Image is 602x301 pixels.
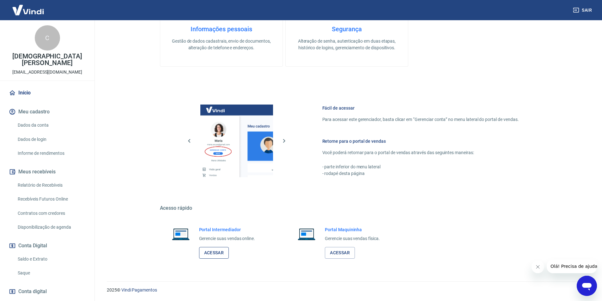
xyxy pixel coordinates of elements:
button: Meu cadastro [8,105,87,119]
p: Gerencie suas vendas online. [199,235,255,242]
p: Para acessar este gerenciador, basta clicar em “Gerenciar conta” no menu lateral do portal de ven... [322,116,519,123]
p: Você poderá retornar para o portal de vendas através das seguintes maneiras: [322,149,519,156]
a: Informe de rendimentos [15,147,87,160]
p: 2025 © [107,287,587,293]
p: Alteração de senha, autenticação em duas etapas, histórico de logins, gerenciamento de dispositivos. [296,38,398,51]
iframe: Fechar mensagem [532,261,544,273]
h6: Portal Maquininha [325,226,380,233]
img: Vindi [8,0,49,20]
span: Conta digital [18,287,47,296]
a: Saldo e Extrato [15,253,87,266]
p: Gestão de dados cadastrais, envio de documentos, alteração de telefone e endereços. [170,38,272,51]
button: Meus recebíveis [8,165,87,179]
a: Vindi Pagamentos [121,287,157,292]
a: Acessar [325,247,355,259]
h6: Fácil de acessar [322,105,519,111]
a: Início [8,86,87,100]
a: Dados da conta [15,119,87,132]
button: Conta Digital [8,239,87,253]
a: Conta digital [8,285,87,298]
a: Acessar [199,247,229,259]
div: C [35,25,60,51]
h5: Acesso rápido [160,205,534,211]
img: Imagem de um notebook aberto [293,226,320,242]
a: Disponibilização de agenda [15,221,87,234]
h4: Informações pessoais [170,25,272,33]
iframe: Botão para abrir a janela de mensagens [577,276,597,296]
a: Dados de login [15,133,87,146]
img: Imagem de um notebook aberto [167,226,194,242]
iframe: Mensagem da empresa [547,259,597,273]
p: Gerencie suas vendas física. [325,235,380,242]
a: Contratos com credores [15,207,87,220]
h6: Retorne para o portal de vendas [322,138,519,144]
p: [DEMOGRAPHIC_DATA][PERSON_NAME] [5,53,89,66]
h6: Portal Intermediador [199,226,255,233]
p: [EMAIL_ADDRESS][DOMAIN_NAME] [12,69,82,75]
p: - parte inferior do menu lateral [322,164,519,170]
h4: Segurança [296,25,398,33]
img: Imagem da dashboard mostrando o botão de gerenciar conta na sidebar no lado esquerdo [200,105,273,177]
button: Sair [572,4,594,16]
a: Relatório de Recebíveis [15,179,87,192]
p: - rodapé desta página [322,170,519,177]
a: Saque [15,267,87,280]
a: Recebíveis Futuros Online [15,193,87,206]
span: Olá! Precisa de ajuda? [4,4,53,9]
